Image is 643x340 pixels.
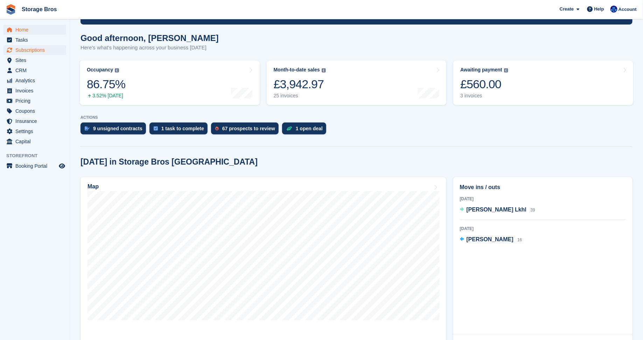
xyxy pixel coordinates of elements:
[4,86,66,96] a: menu
[19,4,60,15] a: Storage Bros
[4,65,66,75] a: menu
[4,76,66,85] a: menu
[4,161,66,171] a: menu
[453,61,633,105] a: Awaiting payment £560.00 3 invoices
[87,93,125,99] div: 3.52% [DATE]
[460,196,626,202] div: [DATE]
[618,6,637,13] span: Account
[610,6,617,13] img: Jamie O’Mara
[87,77,125,91] div: 86.75%
[4,25,66,35] a: menu
[15,116,57,126] span: Insurance
[15,45,57,55] span: Subscriptions
[594,6,604,13] span: Help
[296,126,323,131] div: 1 open deal
[4,116,66,126] a: menu
[87,67,113,73] div: Occupancy
[460,67,502,73] div: Awaiting payment
[15,76,57,85] span: Analytics
[460,225,626,232] div: [DATE]
[460,235,522,244] a: [PERSON_NAME] 16
[4,106,66,116] a: menu
[4,126,66,136] a: menu
[517,237,522,242] span: 16
[93,126,142,131] div: 9 unsigned contracts
[154,126,158,131] img: task-75834270c22a3079a89374b754ae025e5fb1db73e45f91037f5363f120a921f8.svg
[15,65,57,75] span: CRM
[211,123,282,138] a: 67 prospects to review
[15,161,57,171] span: Booking Portal
[6,152,70,159] span: Storefront
[15,137,57,146] span: Capital
[81,123,149,138] a: 9 unsigned contracts
[15,55,57,65] span: Sites
[81,115,632,120] p: ACTIONS
[15,106,57,116] span: Coupons
[467,207,527,213] span: [PERSON_NAME] Lkhl
[15,86,57,96] span: Invoices
[15,96,57,106] span: Pricing
[4,45,66,55] a: menu
[215,126,219,131] img: prospect-51fa495bee0391a8d652442698ab0144808aea92771e9ea1ae160a38d050c398.svg
[15,126,57,136] span: Settings
[274,93,326,99] div: 25 invoices
[58,162,66,170] a: Preview store
[115,68,119,72] img: icon-info-grey-7440780725fd019a000dd9b08b2336e03edf1995a4989e88bcd33f0948082b44.svg
[4,137,66,146] a: menu
[286,126,292,131] img: deal-1b604bf984904fb50ccaf53a9ad4b4a5d6e5aea283cecdc64d6e3604feb123c2.svg
[460,206,535,215] a: [PERSON_NAME] Lkhl 39
[460,183,626,192] h2: Move ins / outs
[222,126,275,131] div: 67 prospects to review
[282,123,330,138] a: 1 open deal
[6,4,16,15] img: stora-icon-8386f47178a22dfd0bd8f6a31ec36ba5ce8667c1dd55bd0f319d3a0aa187defe.svg
[322,68,326,72] img: icon-info-grey-7440780725fd019a000dd9b08b2336e03edf1995a4989e88bcd33f0948082b44.svg
[467,236,513,242] span: [PERSON_NAME]
[504,68,508,72] img: icon-info-grey-7440780725fd019a000dd9b08b2336e03edf1995a4989e88bcd33f0948082b44.svg
[267,61,447,105] a: Month-to-date sales £3,942.97 25 invoices
[81,44,219,52] p: Here's what's happening across your business [DATE]
[161,126,204,131] div: 1 task to complete
[531,208,535,213] span: 39
[15,25,57,35] span: Home
[4,55,66,65] a: menu
[274,77,326,91] div: £3,942.97
[15,35,57,45] span: Tasks
[460,77,508,91] div: £560.00
[4,96,66,106] a: menu
[81,33,219,43] h1: Good afternoon, [PERSON_NAME]
[88,183,99,190] h2: Map
[274,67,320,73] div: Month-to-date sales
[80,61,260,105] a: Occupancy 86.75% 3.52% [DATE]
[560,6,574,13] span: Create
[4,35,66,45] a: menu
[85,126,90,131] img: contract_signature_icon-13c848040528278c33f63329250d36e43548de30e8caae1d1a13099fd9432cc5.svg
[149,123,211,138] a: 1 task to complete
[460,93,508,99] div: 3 invoices
[81,157,258,167] h2: [DATE] in Storage Bros [GEOGRAPHIC_DATA]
